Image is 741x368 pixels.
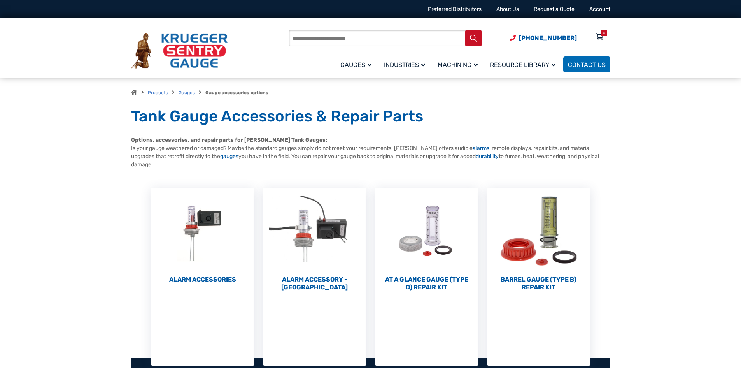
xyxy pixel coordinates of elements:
[485,55,563,74] a: Resource Library
[263,188,366,291] a: Visit product category Alarm Accessory - DC
[603,30,605,36] div: 0
[336,55,379,74] a: Gauges
[148,90,168,95] a: Products
[151,188,254,274] img: Alarm Accessories
[487,188,590,291] a: Visit product category Barrel Gauge (Type B) Repair Kit
[131,137,327,143] strong: Options, accessories, and repair parts for [PERSON_NAME] Tank Gauges:
[510,33,577,43] a: Phone Number (920) 434-8860
[568,61,606,69] span: Contact Us
[519,34,577,42] span: [PHONE_NUMBER]
[179,90,195,95] a: Gauges
[589,6,610,12] a: Account
[438,61,478,69] span: Machining
[131,33,228,69] img: Krueger Sentry Gauge
[340,61,371,69] span: Gauges
[496,6,519,12] a: About Us
[379,55,433,74] a: Industries
[476,153,499,160] a: durability
[375,276,478,291] h2: At a Glance Gauge (Type D) Repair Kit
[205,90,268,95] strong: Gauge accessories options
[433,55,485,74] a: Machining
[375,188,478,274] img: At a Glance Gauge (Type D) Repair Kit
[131,136,610,169] p: Is your gauge weathered or damaged? Maybe the standard gauges simply do not meet your requirement...
[375,188,478,291] a: Visit product category At a Glance Gauge (Type D) Repair Kit
[263,276,366,291] h2: Alarm Accessory - [GEOGRAPHIC_DATA]
[428,6,482,12] a: Preferred Distributors
[487,276,590,291] h2: Barrel Gauge (Type B) Repair Kit
[473,145,489,151] a: alarms
[131,107,610,126] h1: Tank Gauge Accessories & Repair Parts
[490,61,555,69] span: Resource Library
[487,188,590,274] img: Barrel Gauge (Type B) Repair Kit
[534,6,575,12] a: Request a Quote
[151,188,254,283] a: Visit product category Alarm Accessories
[563,56,610,72] a: Contact Us
[384,61,425,69] span: Industries
[263,188,366,274] img: Alarm Accessory - DC
[151,276,254,283] h2: Alarm Accessories
[220,153,238,160] a: gauges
